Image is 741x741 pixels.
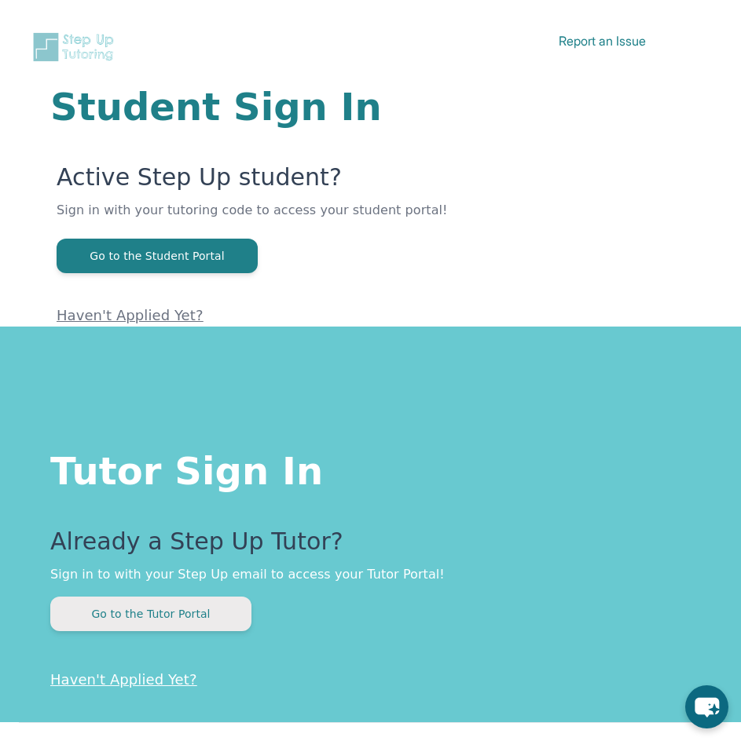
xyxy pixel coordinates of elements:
[559,33,646,49] a: Report an Issue
[57,307,204,323] a: Haven't Applied Yet?
[31,31,119,63] img: Step Up Tutoring horizontal logo
[685,685,728,728] button: chat-button
[50,565,691,584] p: Sign in to with your Step Up email to access your Tutor Portal!
[50,606,251,621] a: Go to the Tutor Portal
[57,239,258,273] button: Go to the Student Portal
[50,671,197,688] a: Haven't Applied Yet?
[50,527,691,565] p: Already a Step Up Tutor?
[57,201,691,239] p: Sign in with your tutoring code to access your student portal!
[50,446,691,490] h1: Tutor Sign In
[57,163,691,201] p: Active Step Up student?
[50,597,251,631] button: Go to the Tutor Portal
[50,88,691,126] h1: Student Sign In
[57,248,258,263] a: Go to the Student Portal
